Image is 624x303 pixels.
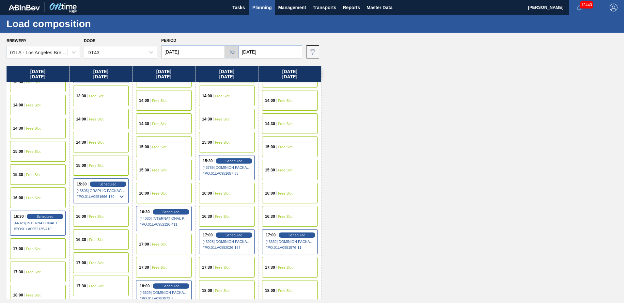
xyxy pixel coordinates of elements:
[203,166,252,169] span: [43789] DOMINION PACKAGING, INC. - 0008325026
[278,122,293,126] span: Free Slot
[26,270,41,274] span: Free Slot
[195,66,258,82] div: [DATE] [DATE]
[203,244,252,251] span: # PO : 01LA0952026-167
[265,215,275,218] span: 16:30
[89,94,104,98] span: Free Slot
[163,210,179,214] span: Scheduled
[13,247,23,251] span: 17:00
[139,122,149,126] span: 14:30
[26,247,41,251] span: Free Slot
[226,233,242,237] span: Scheduled
[77,182,87,186] span: 15:30
[229,50,235,55] h5: to
[203,169,252,177] span: # PO : 01LA0951657-33
[13,293,23,297] span: 18:00
[580,1,593,8] span: 12440
[239,45,302,58] input: mm/dd/yyyy
[203,233,213,237] span: 17:00
[139,265,149,269] span: 17:30
[133,66,195,82] div: [DATE] [DATE]
[202,215,212,218] span: 16:30
[266,244,315,251] span: # PO : 01LA0951576-11
[77,189,126,193] span: [43806] GRAPHIC PACKAGING INTERNATIONA - 0008221069
[139,145,149,149] span: 15:00
[226,159,242,163] span: Scheduled
[278,4,306,11] span: Management
[265,122,275,126] span: 14:30
[231,4,246,11] span: Tasks
[215,140,230,144] span: Free Slot
[26,103,41,107] span: Free Slot
[152,168,167,172] span: Free Slot
[76,284,86,288] span: 17:30
[140,291,189,295] span: [43629] DOMINION PACKAGING, INC. - 0008325026
[202,117,212,121] span: 14:30
[10,50,68,55] div: 01LA - Los Angeles Brewery
[202,289,212,293] span: 18:00
[89,238,104,242] span: Free Slot
[13,196,23,200] span: 16:00
[76,117,86,121] span: 14:00
[152,145,167,149] span: Free Slot
[203,240,252,244] span: [43928] DOMINION PACKAGING, INC. - 0008325026
[343,4,360,11] span: Reports
[70,66,132,82] div: [DATE] [DATE]
[569,3,590,12] button: Notifications
[89,261,104,265] span: Free Slot
[152,122,167,126] span: Free Slot
[76,261,86,265] span: 17:00
[202,265,212,269] span: 17:30
[306,45,319,58] button: icon-filter-gray
[610,4,617,11] img: Logout
[215,289,230,293] span: Free Slot
[215,265,230,269] span: Free Slot
[152,99,167,103] span: Free Slot
[26,293,41,297] span: Free Slot
[100,182,117,186] span: Scheduled
[161,45,225,58] input: mm/dd/yyyy
[215,191,230,195] span: Free Slot
[26,173,41,177] span: Free Slot
[139,168,149,172] span: 15:30
[309,48,317,56] img: icon-filter-gray
[13,270,23,274] span: 17:30
[265,145,275,149] span: 15:00
[26,150,41,153] span: Free Slot
[278,191,293,195] span: Free Slot
[140,220,189,228] span: # PO : 01LA0952126-411
[265,99,275,103] span: 14:00
[265,265,275,269] span: 17:30
[7,20,122,27] h1: Load composition
[203,159,213,163] span: 15:30
[278,99,293,103] span: Free Slot
[152,242,167,246] span: Free Slot
[140,216,189,220] span: [44030] INTERNATIONAL PAPER COMPANY - 0008219760
[26,126,41,130] span: Free Slot
[278,289,293,293] span: Free Slot
[140,295,189,302] span: # PO : 01LA0951573-8
[139,99,149,103] span: 14:00
[14,225,63,233] span: # PO : 01LA0952125-410
[202,191,212,195] span: 16:00
[139,191,149,195] span: 16:00
[13,103,23,107] span: 14:00
[87,50,100,55] div: DT43
[202,94,212,98] span: 14:00
[76,215,86,218] span: 16:00
[139,242,149,246] span: 17:00
[215,215,230,218] span: Free Slot
[89,164,104,167] span: Free Slot
[313,4,336,11] span: Transports
[89,140,104,144] span: Free Slot
[266,240,315,244] span: [43632] DOMINION PACKAGING, INC. - 0008325026
[8,5,40,10] img: TNhmsLtSVTkK8tSr43FrP2fwEKptu5GPRR3wAAAABJRU5ErkJggg==
[140,210,150,214] span: 16:30
[13,173,23,177] span: 15:30
[77,193,126,200] span: # PO : 01LA0951666-130
[367,4,392,11] span: Master Data
[215,94,230,98] span: Free Slot
[37,215,54,218] span: Scheduled
[202,140,212,144] span: 15:00
[163,284,179,288] span: Scheduled
[89,215,104,218] span: Free Slot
